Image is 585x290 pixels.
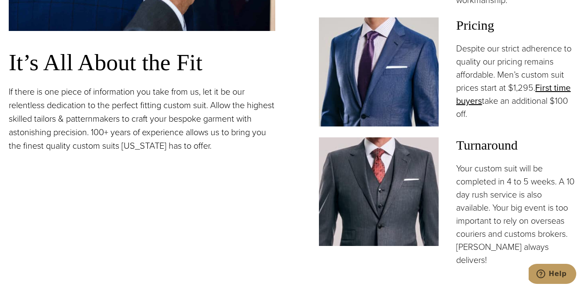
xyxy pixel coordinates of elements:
[319,137,439,246] img: Client in vested charcoal bespoke suit with white shirt and red patterned tie.
[9,48,275,76] h3: It’s All About the Fit
[456,137,576,153] h3: Turnaround
[456,42,576,120] p: Despite our strict adherence to quality our pricing remains affordable. Men’s custom suit prices ...
[319,17,439,126] img: Client in blue solid custom made suit with white shirt and navy tie. Fabric by Scabal.
[456,162,576,266] p: Your custom suit will be completed in 4 to 5 weeks. A 10 day rush service is also available. Your...
[529,264,576,286] iframe: Opens a widget where you can chat to one of our agents
[9,85,275,153] p: If there is one piece of information you take from us, let it be our relentless dedication to the...
[456,81,571,107] a: First time buyers
[456,17,576,33] h3: Pricing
